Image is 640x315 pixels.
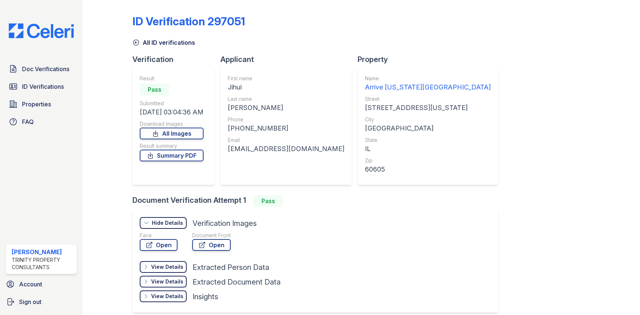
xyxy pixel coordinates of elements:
[140,150,204,161] a: Summary PDF
[365,116,491,123] div: City
[140,100,204,107] div: Submitted
[228,75,344,82] div: First name
[228,103,344,113] div: [PERSON_NAME]
[140,128,204,139] a: All Images
[192,239,231,251] a: Open
[365,136,491,144] div: State
[609,286,633,308] iframe: chat widget
[22,117,34,126] span: FAQ
[12,256,74,271] div: Trinity Property Consultants
[193,292,218,302] div: Insights
[132,15,245,28] div: ID Verification 297051
[151,293,183,300] div: View Details
[358,54,504,65] div: Property
[151,278,183,285] div: View Details
[6,79,77,94] a: ID Verifications
[132,54,220,65] div: Verification
[6,114,77,129] a: FAQ
[140,107,204,117] div: [DATE] 03:04:36 AM
[19,297,41,306] span: Sign out
[228,144,344,154] div: [EMAIL_ADDRESS][DOMAIN_NAME]
[140,232,178,239] div: Face
[22,65,69,73] span: Doc Verifications
[228,136,344,144] div: Email
[365,82,491,92] div: Arrive [US_STATE][GEOGRAPHIC_DATA]
[6,62,77,76] a: Doc Verifications
[228,116,344,123] div: Phone
[3,277,80,292] a: Account
[140,75,204,82] div: Result
[365,103,491,113] div: [STREET_ADDRESS][US_STATE]
[22,100,51,109] span: Properties
[152,219,183,227] div: Hide Details
[365,75,491,92] a: Name Arrive [US_STATE][GEOGRAPHIC_DATA]
[365,144,491,154] div: IL
[253,195,283,207] div: Pass
[220,54,358,65] div: Applicant
[228,95,344,103] div: Last name
[140,120,204,128] div: Download Images
[140,84,169,95] div: Pass
[365,164,491,175] div: 60605
[228,82,344,92] div: Jihui
[193,277,281,287] div: Extracted Document Data
[3,294,80,309] a: Sign out
[365,95,491,103] div: Street
[19,280,42,289] span: Account
[365,75,491,82] div: Name
[365,123,491,133] div: [GEOGRAPHIC_DATA]
[365,157,491,164] div: Zip
[193,218,257,228] div: Verification Images
[6,97,77,111] a: Properties
[22,82,64,91] span: ID Verifications
[3,23,80,38] img: CE_Logo_Blue-a8612792a0a2168367f1c8372b55b34899dd931a85d93a1a3d3e32e68fde9ad4.png
[140,142,204,150] div: Result summary
[132,38,195,47] a: All ID verifications
[132,195,504,207] div: Document Verification Attempt 1
[192,232,231,239] div: Document Front
[12,248,74,256] div: [PERSON_NAME]
[151,263,183,271] div: View Details
[228,123,344,133] div: [PHONE_NUMBER]
[140,239,178,251] a: Open
[193,262,269,272] div: Extracted Person Data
